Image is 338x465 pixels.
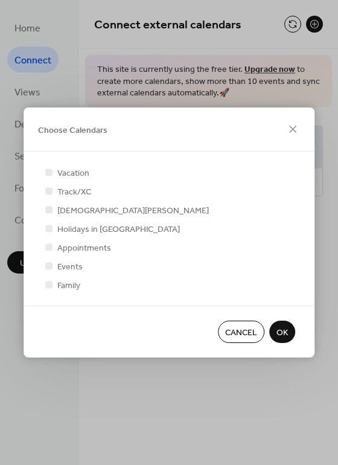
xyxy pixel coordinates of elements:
[218,321,264,343] button: Cancel
[57,261,83,274] span: Events
[57,242,111,255] span: Appointments
[57,205,209,217] span: [DEMOGRAPHIC_DATA][PERSON_NAME]
[269,321,295,343] button: OK
[57,280,80,292] span: Family
[38,124,107,136] span: Choose Calendars
[225,327,257,339] span: Cancel
[276,327,288,339] span: OK
[57,223,180,236] span: Holidays in [GEOGRAPHIC_DATA]
[57,186,91,199] span: Track/XC
[57,167,89,180] span: Vacation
